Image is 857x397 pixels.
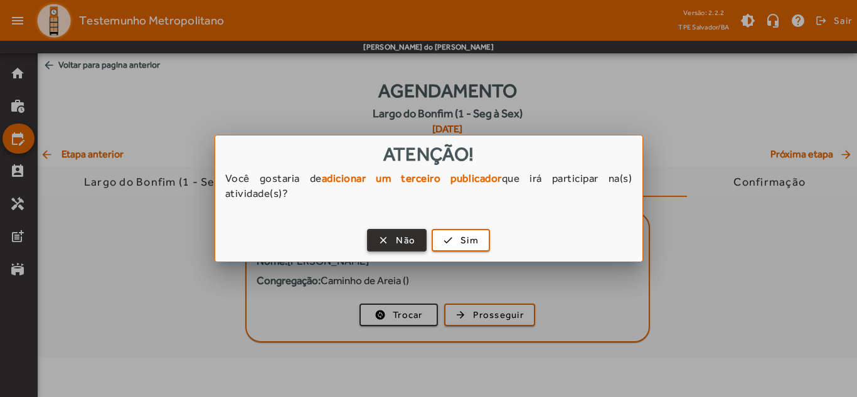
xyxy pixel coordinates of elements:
strong: adicionar um terceiro publicador [322,172,502,184]
div: Você gostaria de que irá participar na(s) atividade(s)? [215,171,642,213]
span: Não [396,233,415,248]
button: Não [367,229,427,251]
span: Atenção! [383,143,474,165]
button: Sim [432,229,490,251]
span: Sim [460,233,479,248]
